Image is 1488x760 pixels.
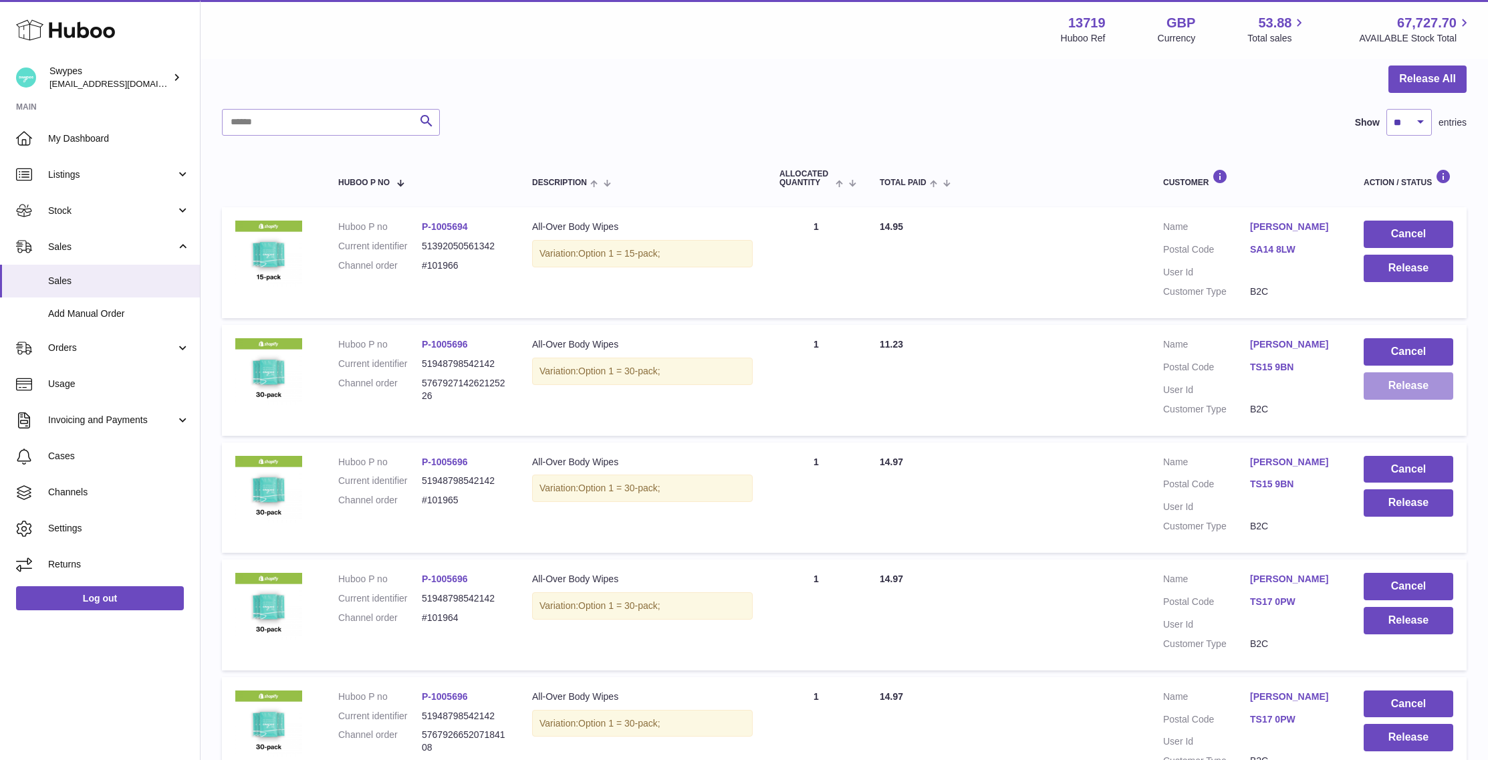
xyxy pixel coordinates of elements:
[532,338,753,351] div: All-Over Body Wipes
[48,450,190,463] span: Cases
[766,442,866,553] td: 1
[1250,221,1337,233] a: [PERSON_NAME]
[338,592,422,605] dt: Current identifier
[1250,638,1337,650] dd: B2C
[338,475,422,487] dt: Current identifier
[48,132,190,145] span: My Dashboard
[532,475,753,502] div: Variation:
[1247,32,1307,45] span: Total sales
[1163,501,1250,513] dt: User Id
[48,378,190,390] span: Usage
[48,307,190,320] span: Add Manual Order
[49,65,170,90] div: Swypes
[1163,266,1250,279] dt: User Id
[422,710,505,723] dd: 51948798542142
[422,240,505,253] dd: 51392050561342
[48,522,190,535] span: Settings
[338,729,422,754] dt: Channel order
[1250,690,1337,703] a: [PERSON_NAME]
[48,414,176,426] span: Invoicing and Payments
[1388,66,1467,93] button: Release All
[1158,32,1196,45] div: Currency
[1397,14,1457,32] span: 67,727.70
[1163,338,1250,354] dt: Name
[422,377,505,402] dd: 576792714262125226
[1364,573,1453,600] button: Cancel
[422,475,505,487] dd: 51948798542142
[1364,221,1453,248] button: Cancel
[766,207,866,318] td: 1
[1250,361,1337,374] a: TS15 9BN
[338,178,390,187] span: Huboo P no
[1359,32,1472,45] span: AVAILABLE Stock Total
[779,170,832,187] span: ALLOCATED Quantity
[532,178,587,187] span: Description
[338,377,422,402] dt: Channel order
[880,221,903,232] span: 14.95
[338,690,422,703] dt: Huboo P no
[1163,690,1250,707] dt: Name
[1163,169,1337,187] div: Customer
[338,456,422,469] dt: Huboo P no
[235,690,302,757] img: 137191726829084.png
[48,168,176,181] span: Listings
[48,275,190,287] span: Sales
[49,78,197,89] span: [EMAIL_ADDRESS][DOMAIN_NAME]
[578,483,660,493] span: Option 1 = 30-pack;
[1061,32,1106,45] div: Huboo Ref
[532,573,753,586] div: All-Over Body Wipes
[1364,489,1453,517] button: Release
[880,457,903,467] span: 14.97
[1364,255,1453,282] button: Release
[1359,14,1472,45] a: 67,727.70 AVAILABLE Stock Total
[1163,573,1250,589] dt: Name
[1163,618,1250,631] dt: User Id
[1163,456,1250,472] dt: Name
[1439,116,1467,129] span: entries
[1163,361,1250,377] dt: Postal Code
[338,259,422,272] dt: Channel order
[422,457,468,467] a: P-1005696
[1250,478,1337,491] a: TS15 9BN
[578,600,660,611] span: Option 1 = 30-pack;
[338,338,422,351] dt: Huboo P no
[1250,243,1337,256] a: SA14 8LW
[1163,285,1250,298] dt: Customer Type
[1250,403,1337,416] dd: B2C
[48,558,190,571] span: Returns
[532,221,753,233] div: All-Over Body Wipes
[532,240,753,267] div: Variation:
[1163,713,1250,729] dt: Postal Code
[578,248,660,259] span: Option 1 = 15-pack;
[532,456,753,469] div: All-Over Body Wipes
[1250,596,1337,608] a: TS17 0PW
[1258,14,1291,32] span: 53.88
[1364,607,1453,634] button: Release
[1364,456,1453,483] button: Cancel
[880,574,903,584] span: 14.97
[532,710,753,737] div: Variation:
[1250,520,1337,533] dd: B2C
[338,221,422,233] dt: Huboo P no
[1364,372,1453,400] button: Release
[1163,478,1250,494] dt: Postal Code
[1250,338,1337,351] a: [PERSON_NAME]
[1163,403,1250,416] dt: Customer Type
[422,729,505,754] dd: 576792665207184108
[532,690,753,703] div: All-Over Body Wipes
[16,68,36,88] img: hello@swypes.co.uk
[48,205,176,217] span: Stock
[1247,14,1307,45] a: 53.88 Total sales
[235,338,302,405] img: 137191726829084.png
[338,240,422,253] dt: Current identifier
[1364,169,1453,187] div: Action / Status
[1068,14,1106,32] strong: 13719
[766,325,866,436] td: 1
[1364,724,1453,751] button: Release
[235,221,302,287] img: 137191726829119.png
[532,592,753,620] div: Variation:
[422,574,468,584] a: P-1005696
[16,586,184,610] a: Log out
[1163,735,1250,748] dt: User Id
[48,486,190,499] span: Channels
